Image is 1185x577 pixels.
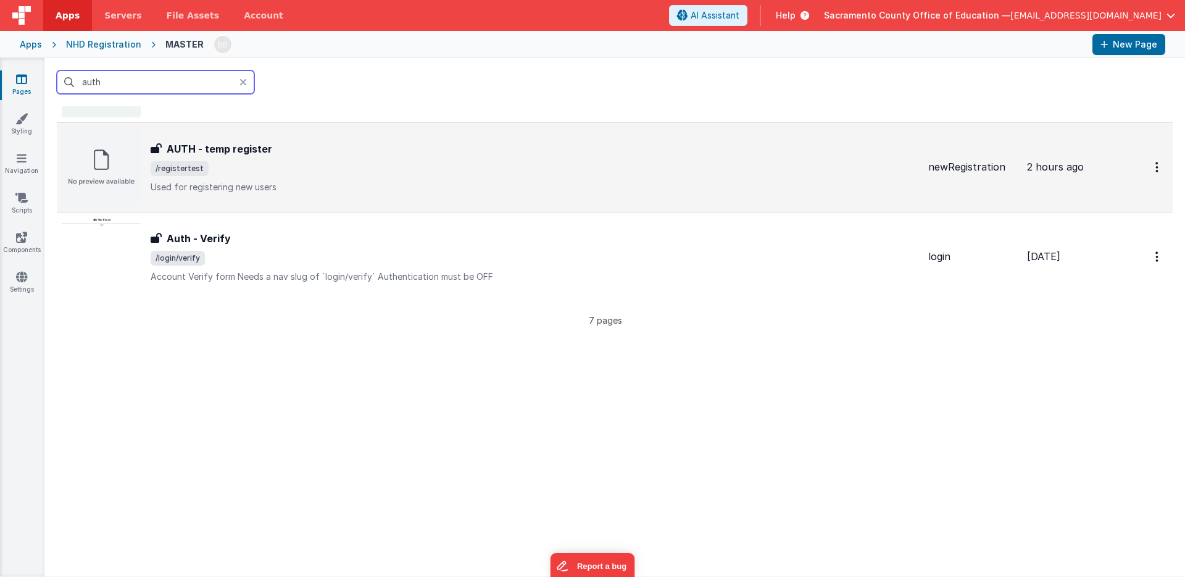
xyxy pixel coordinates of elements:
[167,9,220,22] span: File Assets
[165,38,204,51] div: MASTER
[824,9,1010,22] span: Sacramento County Office of Education —
[57,314,1154,327] p: 7 pages
[66,38,141,51] div: NHD Registration
[104,9,141,22] span: Servers
[1027,250,1060,263] span: [DATE]
[151,161,209,176] span: /registertest
[928,160,1017,174] div: newRegistration
[669,5,747,26] button: AI Assistant
[1148,154,1168,180] button: Options
[1092,34,1165,55] button: New Page
[151,271,918,283] p: Account Verify form Needs a nav slug of `login/verify` Authentication must be OFF
[167,231,231,246] h3: Auth - Verify
[56,9,80,22] span: Apps
[691,9,739,22] span: AI Assistant
[214,36,231,53] img: 3aae05562012a16e32320df8a0cd8a1d
[1027,161,1084,173] span: 2 hours ago
[1148,244,1168,269] button: Options
[824,9,1175,22] button: Sacramento County Office of Education — [EMAIL_ADDRESS][DOMAIN_NAME]
[151,181,918,193] p: Used for registering new users
[20,38,42,51] div: Apps
[57,70,254,94] input: Search pages, id's ...
[776,9,796,22] span: Help
[167,141,272,156] h3: AUTH - temp register
[151,251,205,266] span: /login/verify
[928,250,1017,264] div: login
[1010,9,1162,22] span: [EMAIL_ADDRESS][DOMAIN_NAME]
